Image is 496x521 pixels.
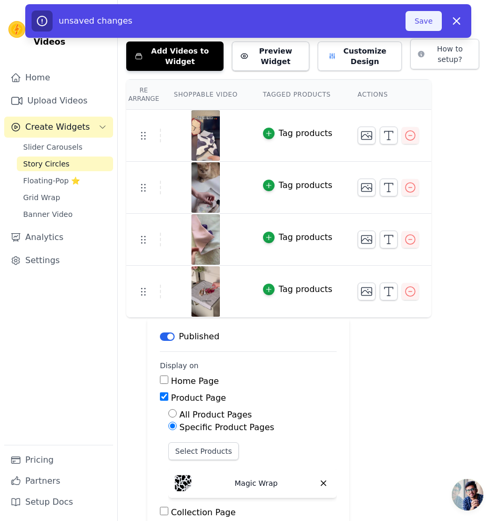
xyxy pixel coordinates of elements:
a: Home [4,67,113,88]
span: Grid Wrap [23,192,60,203]
img: tn-6bf253ef64ca4d719a5ef91d3b929d68.png [191,110,220,161]
a: Upload Videos [4,90,113,111]
th: Re Arrange [126,80,161,110]
a: Slider Carousels [17,140,113,154]
button: Tag products [263,231,332,244]
a: Banner Video [17,207,113,222]
span: Slider Carousels [23,142,83,152]
img: tn-25795ad776a143148bcdb83eaaeab93d.png [191,162,220,213]
button: Change Thumbnail [358,179,376,196]
span: Floating-Pop ⭐ [23,175,80,186]
button: Delete widget [315,474,332,492]
span: Create Widgets [25,121,90,133]
button: Preview Widget [232,41,309,71]
a: Settings [4,250,113,271]
img: tn-bd26eb75d394441ea733f000f18b981b.png [191,266,220,317]
span: unsaved changes [59,16,133,26]
a: Story Circles [17,157,113,171]
div: Tag products [279,231,332,244]
a: Partners [4,471,113,492]
button: Customize Design [318,41,402,71]
div: Tag products [279,283,332,296]
label: Specific Product Pages [179,422,274,432]
legend: Display on [160,360,199,371]
button: Create Widgets [4,117,113,138]
button: Add Videos to Widget [126,41,224,71]
th: Shoppable Video [161,80,250,110]
button: Tag products [263,179,332,192]
img: Magic Wrap [173,473,194,494]
button: Change Thumbnail [358,231,376,248]
th: Actions [345,80,431,110]
button: Save [406,11,441,31]
button: Change Thumbnail [358,127,376,144]
div: Tag products [279,179,332,192]
th: Tagged Products [250,80,345,110]
img: tn-bf62b9f230ad4fc78660b583c8163cb2.png [191,214,220,265]
label: Home Page [171,376,219,386]
label: All Product Pages [179,410,252,420]
p: Magic Wrap [235,478,278,488]
a: Open chat [452,479,483,510]
div: Tag products [279,127,332,140]
a: Analytics [4,227,113,248]
a: Grid Wrap [17,190,113,205]
p: Published [179,330,219,343]
label: Product Page [171,393,226,403]
a: Pricing [4,450,113,471]
a: Floating-Pop ⭐ [17,173,113,188]
span: Banner Video [23,209,73,220]
a: Setup Docs [4,492,113,513]
button: Select Products [168,442,239,460]
span: Story Circles [23,159,69,169]
button: Tag products [263,127,332,140]
label: Collection Page [171,507,236,517]
button: Tag products [263,283,332,296]
button: How to setup? [410,39,479,69]
a: How to setup? [410,51,479,61]
button: Change Thumbnail [358,283,376,300]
